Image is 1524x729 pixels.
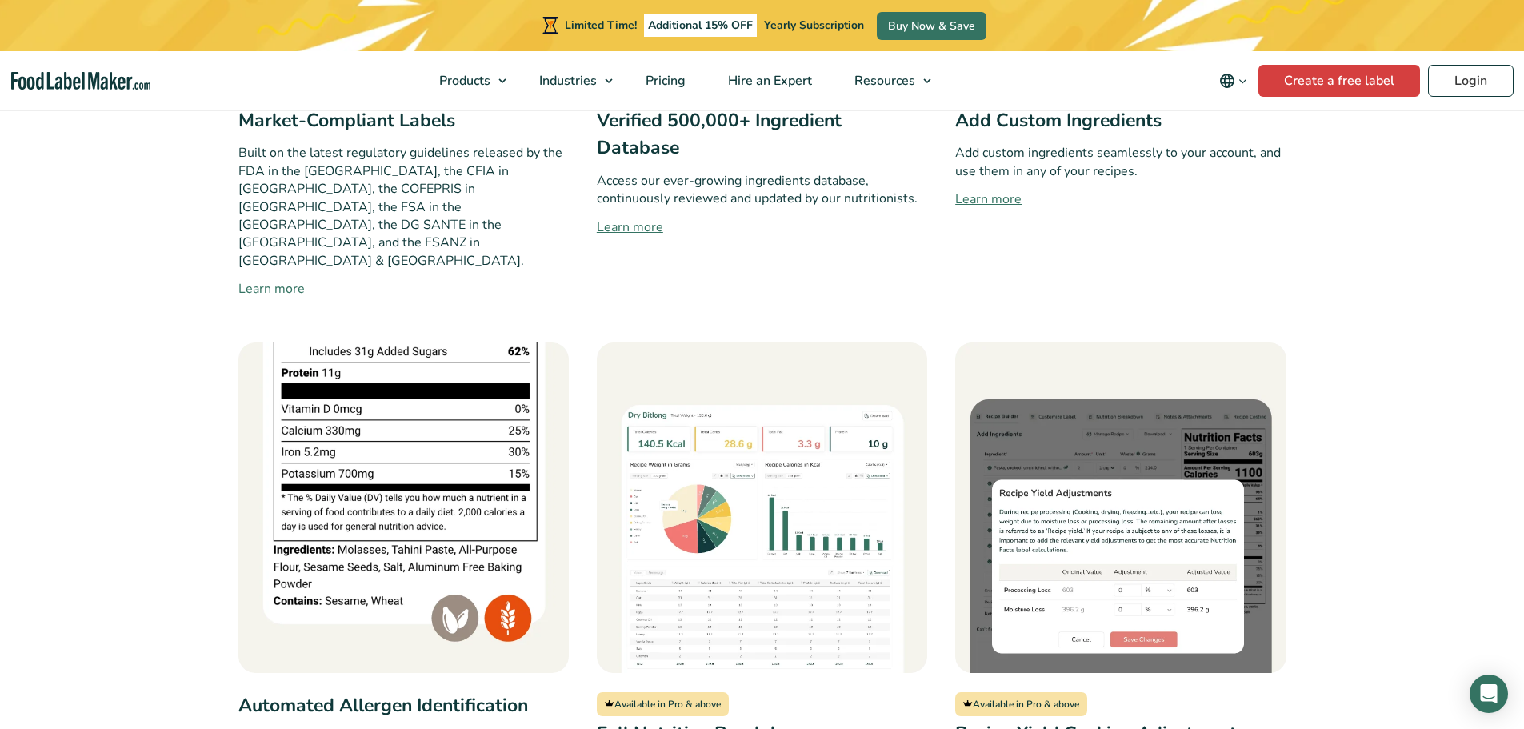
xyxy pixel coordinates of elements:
span: Additional 15% OFF [644,14,757,37]
a: Learn more [597,218,927,237]
span: Available in Pro & above [955,692,1087,716]
span: Pricing [641,72,687,90]
p: Built on the latest regulatory guidelines released by the FDA in the [GEOGRAPHIC_DATA], the CFIA ... [238,144,569,270]
span: Resources [850,72,917,90]
span: Yearly Subscription [764,18,864,33]
a: Learn more [955,190,1286,209]
button: Change language [1208,65,1258,97]
span: Available in Pro & above [597,692,729,716]
p: Access our ever-growing ingredients database, continuously reviewed and updated by our nutritioni... [597,172,927,208]
a: Create a free label [1258,65,1420,97]
a: Buy Now & Save [877,12,986,40]
div: Open Intercom Messenger [1470,675,1508,713]
h3: Market-Compliant Labels [238,107,569,135]
h3: Automated Allergen Identification [238,692,569,720]
a: Food Label Maker homepage [11,72,150,90]
h3: Verified 500,000+ Ingredient Database [597,107,927,162]
a: Products [418,51,514,110]
a: Hire an Expert [707,51,830,110]
p: Add custom ingredients seamlessly to your account, and use them in any of your recipes. [955,144,1286,180]
a: Login [1428,65,1514,97]
a: Learn more [238,279,569,298]
span: Limited Time! [565,18,637,33]
a: Pricing [625,51,703,110]
a: Industries [518,51,621,110]
span: Industries [534,72,598,90]
h3: Add Custom Ingredients [955,107,1286,135]
span: Hire an Expert [723,72,814,90]
span: Products [434,72,492,90]
a: Resources [834,51,939,110]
